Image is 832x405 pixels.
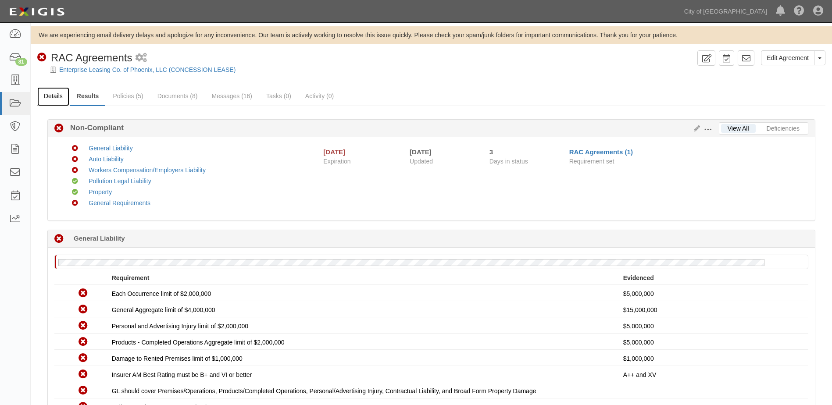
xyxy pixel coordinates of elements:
div: [DATE] [323,147,345,156]
a: General Requirements [89,199,150,206]
i: Non-Compliant [72,146,78,152]
span: Requirement set [569,158,614,165]
a: Deficiencies [760,124,806,133]
a: Pollution Legal Liability [89,178,151,185]
i: Non-Compliant [79,305,88,314]
a: Auto Liability [89,156,123,163]
a: View All [721,124,756,133]
div: We are experiencing email delivery delays and apologize for any inconvenience. Our team is active... [31,31,832,39]
p: $1,000,000 [623,354,802,363]
p: $5,000,000 [623,289,802,298]
a: Edit Agreement [761,50,814,65]
a: Enterprise Leasing Co. of Phoenix, LLC (CONCESSION LEASE) [59,66,236,73]
div: 81 [15,58,27,66]
div: [DATE] [410,147,476,156]
img: logo-5460c22ac91f19d4615b14bd174203de0afe785f0fc80cf4dbbc73dc1793850b.png [7,4,67,20]
i: Non-Compliant 3 days (since 09/01/2025) [54,234,64,244]
span: Days in status [489,158,528,165]
div: RAC Agreements [37,50,132,65]
a: City of [GEOGRAPHIC_DATA] [680,3,771,20]
a: Edit Results [690,125,700,132]
a: Workers Compensation/Employers Liability [89,167,206,174]
i: Non-Compliant [79,321,88,330]
i: Non-Compliant [79,354,88,363]
span: Personal and Advertising Injury limit of $2,000,000 [112,323,248,330]
i: Non-Compliant [54,124,64,133]
b: Non-Compliant [64,123,124,133]
i: Non-Compliant [72,156,78,163]
span: RAC Agreements [51,52,132,64]
i: 1 scheduled workflow [136,53,147,63]
p: $15,000,000 [623,306,802,314]
i: Non-Compliant [79,337,88,347]
p: A++ and XV [623,370,802,379]
i: Compliant [72,189,78,195]
p: $5,000,000 [623,322,802,330]
a: Results [70,87,106,106]
a: Documents (8) [151,87,204,105]
a: Property [89,188,112,195]
a: Messages (16) [205,87,259,105]
strong: Evidenced [623,274,654,281]
span: Updated [410,158,433,165]
span: Insurer AM Best Rating must be B+ and VI or better [112,371,252,378]
i: Non-Compliant [72,200,78,206]
i: Non-Compliant [37,53,46,62]
span: General Aggregate limit of $4,000,000 [112,306,215,313]
a: Tasks (0) [260,87,298,105]
span: Damage to Rented Premises limit of $1,000,000 [112,355,243,362]
a: General Liability [89,145,132,152]
a: RAC Agreements (1) [569,148,633,156]
a: Activity (0) [299,87,340,105]
i: Help Center - Complianz [794,6,804,17]
div: Since 09/01/2025 [489,147,563,156]
a: Policies (5) [106,87,150,105]
span: Expiration [323,157,403,166]
i: Non-Compliant [79,386,88,395]
a: Details [37,87,69,106]
i: Non-Compliant [72,167,78,174]
i: Compliant [72,178,78,185]
span: GL should cover Premises/Operations, Products/Completed Operations, Personal/Advertising Injury, ... [112,387,536,394]
span: Products - Completed Operations Aggregate limit of $2,000,000 [112,339,285,346]
i: Non-Compliant [79,289,88,298]
strong: Requirement [112,274,150,281]
i: Non-Compliant [79,370,88,379]
b: General Liability [74,234,125,243]
p: $5,000,000 [623,338,802,347]
span: Each Occurrence limit of $2,000,000 [112,290,211,297]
